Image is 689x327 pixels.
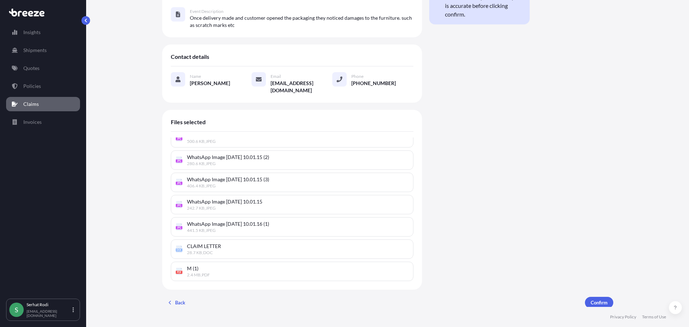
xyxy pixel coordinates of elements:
[171,118,206,126] span: Files selected
[187,205,409,211] span: 242.7 KB , JPEG
[187,228,409,233] span: 441.5 KB , JPEG
[187,154,409,161] span: WhatsApp Image [DATE] 10.01.15 (2)
[351,80,396,87] span: [PHONE_NUMBER]
[177,249,182,251] text: DOC
[190,80,230,87] span: [PERSON_NAME]
[187,183,409,189] span: 406.4 KB , JPEG
[591,299,608,306] p: Confirm
[187,161,409,167] span: 280.6 KB , JPEG
[190,74,201,79] span: Name
[6,97,80,111] a: Claims
[23,29,41,36] p: Insights
[171,53,209,60] span: Contact details
[23,118,42,126] p: Invoices
[271,80,332,94] span: [EMAIL_ADDRESS][DOMAIN_NAME]
[177,204,181,207] text: JPG
[187,265,409,272] span: M (1)
[187,139,409,144] span: 500.6 KB , JPEG
[190,9,224,14] span: Event Description
[351,74,364,79] span: Phone
[271,74,281,79] span: Email
[6,43,80,57] a: Shipments
[187,176,409,183] span: WhatsApp Image [DATE] 10.01.15 (3)
[162,297,191,308] button: Back
[585,297,613,308] button: Confirm
[610,314,636,320] a: Privacy Policy
[177,137,181,140] text: JPG
[177,226,181,229] text: JPG
[175,299,185,306] p: Back
[187,250,409,256] span: 28.7 KB , DOC
[177,182,181,184] text: JPG
[27,309,71,318] p: [EMAIL_ADDRESS][DOMAIN_NAME]
[187,220,409,228] span: WhatsApp Image [DATE] 10.01.16 (1)
[177,271,181,274] text: PDF
[190,14,413,29] span: Once delivery made and customer opened the packaging they noticed damages to the furniture. such ...
[6,79,80,93] a: Policies
[27,302,71,308] p: Serhat Rodi
[177,160,181,162] text: JPG
[187,272,409,278] span: 2.4 MB , PDF
[6,115,80,129] a: Invoices
[23,47,47,54] p: Shipments
[23,83,41,90] p: Policies
[6,25,80,39] a: Insights
[23,101,39,108] p: Claims
[6,61,80,75] a: Quotes
[187,243,409,250] span: CLAIM LETTER
[15,306,18,313] span: S
[187,198,409,205] span: WhatsApp Image [DATE] 10.01.15
[642,314,666,320] a: Terms of Use
[23,65,39,72] p: Quotes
